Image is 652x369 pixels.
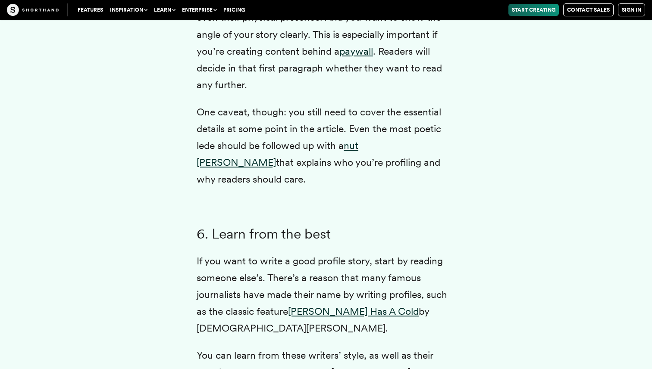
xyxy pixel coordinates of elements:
button: Learn [150,4,179,16]
p: One caveat, though: you still need to cover the essential details at some point in the article. E... [197,104,455,188]
button: Enterprise [179,4,220,16]
a: Start Creating [508,4,559,16]
p: If you want to write a good profile story, start by reading someone else’s. There’s a reason that... [197,253,455,337]
a: paywall [339,45,373,57]
img: The Craft [7,4,59,16]
a: Sign in [618,3,645,16]
a: Pricing [220,4,248,16]
a: Contact Sales [563,3,614,16]
button: Inspiration [107,4,150,16]
a: Features [74,4,107,16]
h3: 6. Learn from the best [197,226,455,242]
a: [PERSON_NAME] Has A Cold [288,305,419,317]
